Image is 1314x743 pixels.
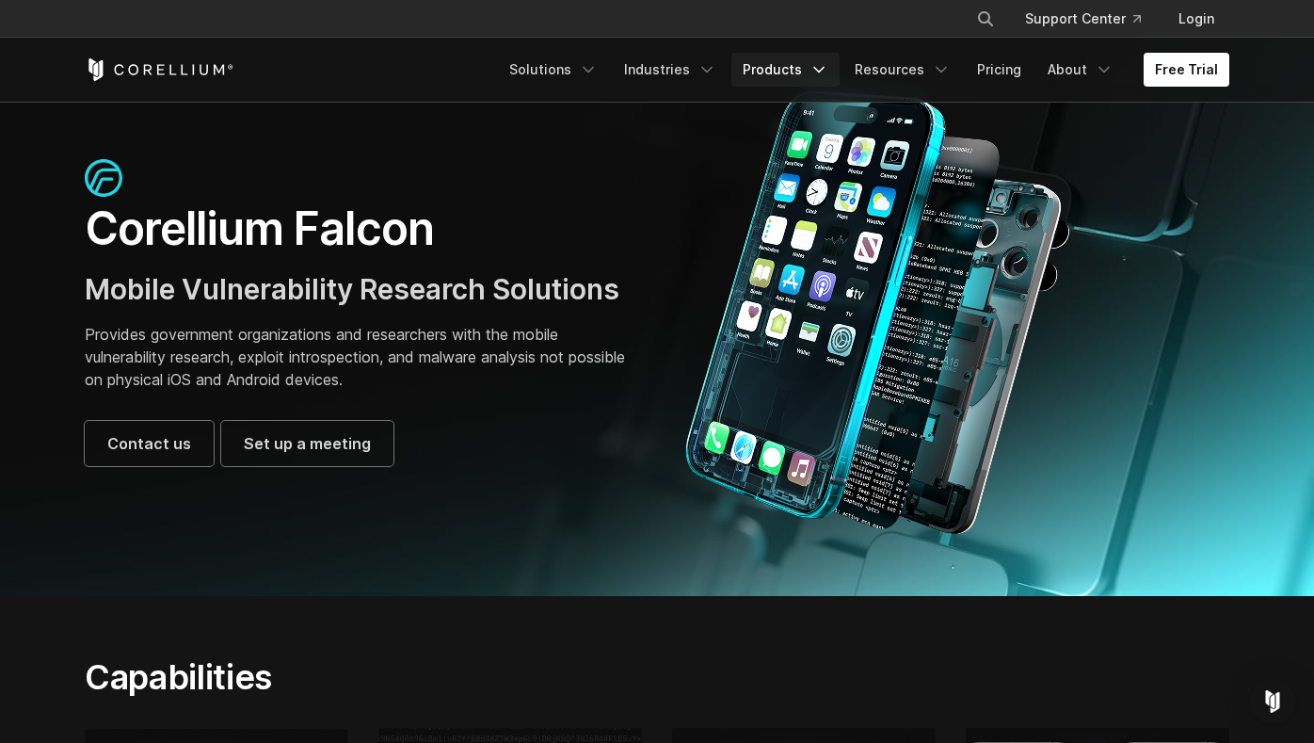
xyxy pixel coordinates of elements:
[244,432,371,455] span: Set up a meeting
[85,272,619,306] span: Mobile Vulnerability Research Solutions
[731,53,840,87] a: Products
[85,201,638,257] h1: Corellium Falcon
[1163,2,1229,36] a: Login
[953,2,1229,36] div: Navigation Menu
[966,53,1033,87] a: Pricing
[107,432,191,455] span: Contact us
[85,159,122,197] img: falcon-icon
[969,2,1002,36] button: Search
[498,53,1229,87] div: Navigation Menu
[1144,53,1229,87] a: Free Trial
[85,323,638,391] p: Provides government organizations and researchers with the mobile vulnerability research, exploit...
[85,656,835,698] h2: Capabilities
[221,421,393,466] a: Set up a meeting
[498,53,609,87] a: Solutions
[676,89,1081,536] img: Corellium_Falcon Hero 1
[85,58,234,81] a: Corellium Home
[1010,2,1156,36] a: Support Center
[1036,53,1125,87] a: About
[843,53,962,87] a: Resources
[613,53,728,87] a: Industries
[85,421,214,466] a: Contact us
[1250,679,1295,724] div: Open Intercom Messenger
